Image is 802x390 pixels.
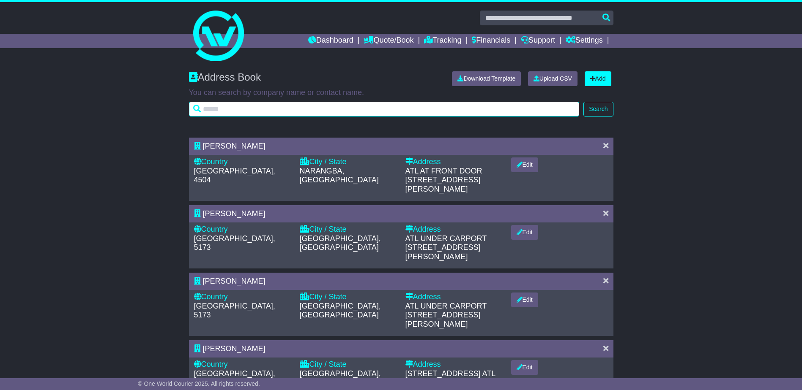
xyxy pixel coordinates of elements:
span: [PERSON_NAME] [203,277,266,285]
span: [PERSON_NAME] [203,209,266,218]
a: Support [521,34,555,48]
div: Address [405,225,503,234]
a: Financials [472,34,510,48]
span: [STREET_ADDRESS][PERSON_NAME] [405,176,481,193]
div: City / State [300,225,397,234]
span: NARANGBA, [GEOGRAPHIC_DATA] [300,167,379,184]
span: [GEOGRAPHIC_DATA], 4504 [194,167,275,184]
a: Settings [566,34,603,48]
p: You can search by company name or contact name. [189,88,613,97]
a: Add [585,71,611,86]
a: Dashboard [308,34,353,48]
a: Upload CSV [528,71,578,86]
span: ATL AT FRONT DOOR [405,369,495,387]
span: ATL AT FRONT DOOR [405,167,482,175]
a: Tracking [424,34,461,48]
button: Edit [511,292,538,307]
span: [STREET_ADDRESS][PERSON_NAME] [405,311,481,328]
span: ATL UNDER CARPORT [405,234,487,243]
div: City / State [300,292,397,302]
button: Edit [511,157,538,172]
span: [GEOGRAPHIC_DATA], 5173 [194,302,275,320]
span: [GEOGRAPHIC_DATA], 5173 [194,234,275,252]
span: [GEOGRAPHIC_DATA], [GEOGRAPHIC_DATA] [300,369,381,387]
span: [STREET_ADDRESS] [405,369,481,378]
button: Edit [511,360,538,375]
span: ATL UNDER CARPORT [405,302,487,310]
span: [STREET_ADDRESS][PERSON_NAME] [405,243,481,261]
span: [GEOGRAPHIC_DATA], [GEOGRAPHIC_DATA] [300,234,381,252]
div: Address [405,157,503,167]
button: Search [583,102,613,116]
span: © One World Courier 2025. All rights reserved. [138,380,260,387]
span: [GEOGRAPHIC_DATA], [GEOGRAPHIC_DATA] [300,302,381,320]
div: Country [194,292,291,302]
div: Address [405,292,503,302]
span: [PERSON_NAME] [203,142,266,150]
div: Address Book [185,71,446,86]
div: City / State [300,157,397,167]
div: Country [194,360,291,369]
button: Edit [511,225,538,240]
a: Download Template [452,71,521,86]
div: Country [194,157,291,167]
div: Address [405,360,503,369]
div: City / State [300,360,397,369]
div: Country [194,225,291,234]
a: Quote/Book [364,34,413,48]
span: [GEOGRAPHIC_DATA], 3101 [194,369,275,387]
span: [PERSON_NAME] [203,344,266,353]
